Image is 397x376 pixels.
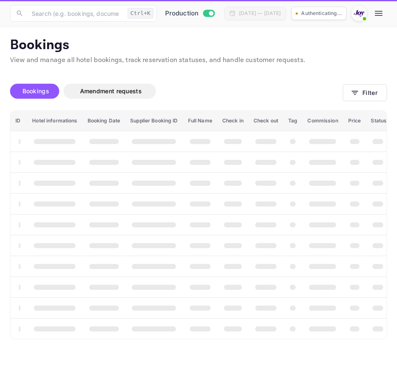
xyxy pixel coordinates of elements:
th: Price [343,111,366,131]
p: Bookings [10,37,387,54]
th: Check in [217,111,249,131]
th: Tag [283,111,302,131]
th: ID [10,111,27,131]
span: Bookings [23,87,49,95]
th: Hotel informations [27,111,82,131]
div: [DATE] — [DATE] [239,10,281,17]
p: View and manage all hotel bookings, track reservation statuses, and handle customer requests. [10,55,387,65]
span: Production [165,9,199,18]
button: Filter [343,84,387,101]
th: Supplier Booking ID [125,111,183,131]
p: Authenticating... [301,10,342,17]
span: Amendment requests [80,87,142,95]
div: account-settings tabs [10,84,343,99]
th: Full Name [183,111,217,131]
th: Commission [302,111,343,131]
table: booking table [10,111,392,339]
div: Switch to Sandbox mode [162,9,218,18]
input: Search (e.g. bookings, documentation) [27,5,124,22]
div: Ctrl+K [128,8,153,19]
th: Status [366,111,392,131]
img: With Joy [352,7,366,20]
th: Check out [249,111,283,131]
th: Booking Date [83,111,126,131]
